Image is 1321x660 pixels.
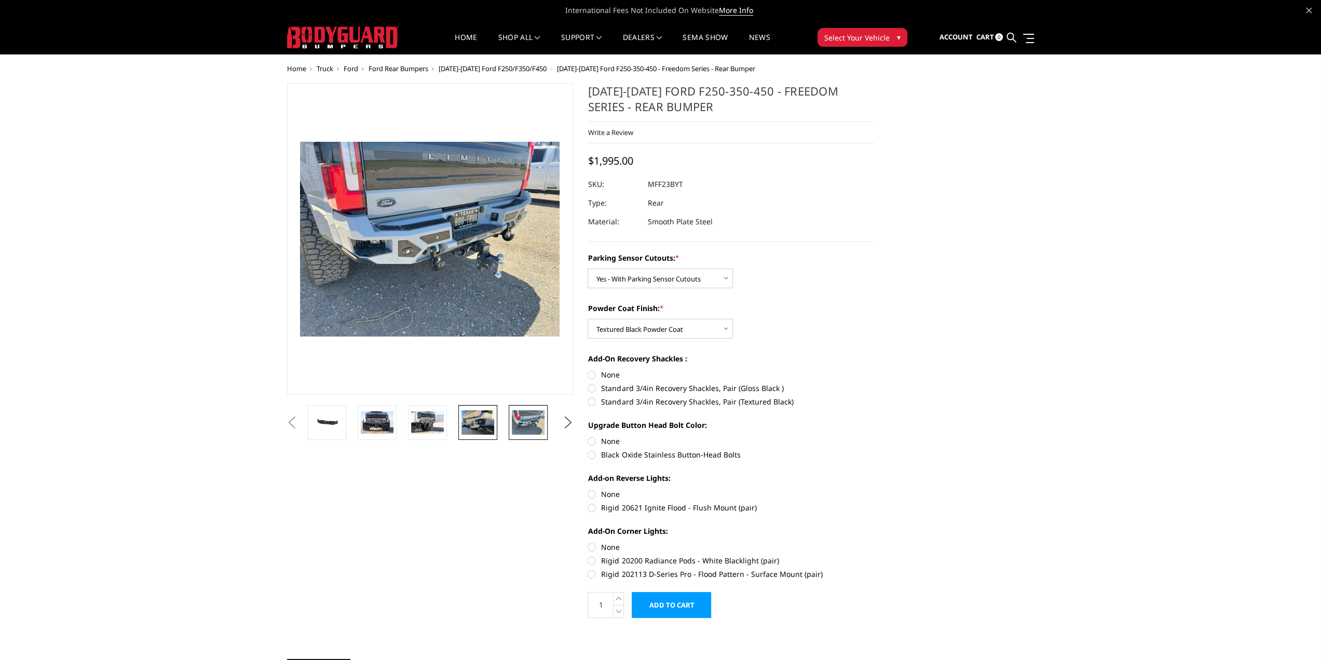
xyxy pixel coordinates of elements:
a: Truck [317,64,333,73]
a: Dealers [623,34,662,54]
h1: [DATE]-[DATE] Ford F250-350-450 - Freedom Series - Rear Bumper [588,83,874,122]
label: Standard 3/4in Recovery Shackles, Pair (Gloss Black ) [588,383,874,394]
label: None [588,542,874,553]
label: Add-on Reverse Lights: [588,473,874,483]
a: Account [939,23,972,51]
span: ▾ [897,32,901,43]
dt: SKU: [588,175,639,194]
span: 0 [995,33,1003,41]
a: Support [561,34,602,54]
span: Cart [976,32,993,42]
label: Add-On Corner Lights: [588,526,874,536]
label: None [588,369,874,380]
button: Previous [284,415,300,430]
img: 2023-2025 Ford F250-350-450 - Freedom Series - Rear Bumper [461,410,494,435]
label: Rigid 20200 Radiance Pods - White Blacklight (pair) [588,555,874,566]
label: Powder Coat Finish: [588,303,874,314]
a: Cart 0 [976,23,1003,51]
img: 2023-2025 Ford F250-350-450 - Freedom Series - Rear Bumper [411,411,444,433]
img: 2023-2025 Ford F250-350-450 - Freedom Series - Rear Bumper [361,411,393,433]
a: News [748,34,770,54]
a: shop all [498,34,540,54]
a: Home [455,34,477,54]
dt: Material: [588,212,639,231]
label: Black Oxide Stainless Button-Head Bolts [588,449,874,460]
input: Add to Cart [632,592,711,618]
a: Home [287,64,306,73]
a: Ford [344,64,358,73]
label: Upgrade Button Head Bolt Color: [588,420,874,430]
button: Select Your Vehicle [818,28,907,47]
span: Select Your Vehicle [824,32,890,43]
label: Standard 3/4in Recovery Shackles, Pair (Textured Black) [588,396,874,407]
span: Account [939,32,972,42]
img: 2023-2025 Ford F250-350-450 - Freedom Series - Rear Bumper [512,410,544,435]
label: None [588,489,874,500]
dd: Smooth Plate Steel [647,212,712,231]
label: Rigid 20621 Ignite Flood - Flush Mount (pair) [588,502,874,513]
label: Add-On Recovery Shackles : [588,353,874,364]
label: Parking Sensor Cutouts: [588,252,874,263]
label: None [588,436,874,447]
img: BODYGUARD BUMPERS [287,26,399,48]
label: Rigid 202113 D-Series Pro - Flood Pattern - Surface Mount (pair) [588,569,874,580]
button: Next [560,415,576,430]
dd: MFF23BYT [647,175,683,194]
a: More Info [719,5,753,16]
a: 2023-2025 Ford F250-350-450 - Freedom Series - Rear Bumper [287,83,574,395]
a: Ford Rear Bumpers [369,64,428,73]
a: Write a Review [588,128,633,137]
dt: Type: [588,194,639,212]
span: $1,995.00 [588,154,633,168]
dd: Rear [647,194,663,212]
a: SEMA Show [683,34,728,54]
span: [DATE]-[DATE] Ford F250-350-450 - Freedom Series - Rear Bumper [557,64,755,73]
a: [DATE]-[DATE] Ford F250/F350/F450 [439,64,547,73]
